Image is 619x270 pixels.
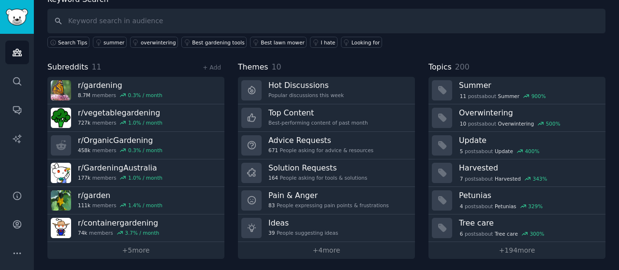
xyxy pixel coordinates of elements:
a: I hate [310,37,338,48]
span: 11 [92,62,102,71]
a: r/garden111kmembers1.4% / month [47,187,224,214]
span: 8.7M [78,92,90,99]
div: members [78,202,162,209]
span: Petunias [495,203,516,210]
div: post s about [459,174,548,183]
h3: Update [459,135,599,145]
h3: r/ OrganicGardening [78,135,162,145]
div: post s about [459,92,546,100]
div: 900 % [531,93,546,99]
div: Best gardening tools [192,39,245,46]
span: 10 [272,62,281,71]
a: Petunias4postsaboutPetunias329% [428,187,605,214]
a: r/GardeningAustralia177kmembers1.0% / month [47,159,224,187]
a: r/OrganicGardening458kmembers0.3% / month [47,132,224,159]
h3: Top Content [268,108,368,118]
div: Popular discussions this week [268,92,344,99]
h3: r/ vegetablegardening [78,108,162,118]
div: members [78,174,162,181]
span: Topics [428,61,452,73]
a: Best gardening tools [181,37,247,48]
div: People suggesting ideas [268,229,338,236]
a: Update5postsaboutUpdate400% [428,132,605,159]
span: 39 [268,229,275,236]
h3: Harvested [459,163,599,173]
img: gardening [51,80,71,100]
h3: Advice Requests [268,135,373,145]
a: Best lawn mower [250,37,307,48]
span: Themes [238,61,268,73]
span: 11 [460,93,466,99]
a: overwintering [130,37,178,48]
span: Subreddits [47,61,88,73]
div: 1.0 % / month [128,174,162,181]
a: Pain & Anger83People expressing pain points & frustrations [238,187,415,214]
h3: Solution Requests [268,163,367,173]
div: 300 % [530,230,544,237]
span: Tree care [495,230,518,237]
button: Search Tips [47,37,89,48]
span: 164 [268,174,278,181]
span: 111k [78,202,90,209]
a: Solution Requests164People asking for tools & solutions [238,159,415,187]
div: members [78,92,162,99]
a: +4more [238,242,415,259]
span: 7 [460,175,463,182]
h3: Pain & Anger [268,190,389,200]
div: 343 % [532,175,547,182]
div: post s about [459,202,544,211]
span: 83 [268,202,275,209]
div: members [78,119,162,126]
h3: Petunias [459,190,599,200]
a: Summer11postsaboutSummer900% [428,77,605,104]
a: Hot DiscussionsPopular discussions this week [238,77,415,104]
h3: r/ garden [78,190,162,200]
span: 74k [78,229,87,236]
h3: Overwintering [459,108,599,118]
a: Tree care6postsaboutTree care300% [428,214,605,242]
div: members [78,147,162,154]
div: 500 % [546,120,560,127]
a: +194more [428,242,605,259]
input: Keyword search in audience [47,9,605,33]
span: 6 [460,230,463,237]
div: 1.0 % / month [128,119,162,126]
div: 400 % [525,148,539,155]
div: 3.7 % / month [125,229,159,236]
a: Overwintering10postsaboutOverwintering500% [428,104,605,132]
img: vegetablegardening [51,108,71,128]
span: 177k [78,174,90,181]
div: I hate [321,39,335,46]
span: 5 [460,148,463,155]
a: Advice Requests671People asking for advice & resources [238,132,415,159]
h3: r/ GardeningAustralia [78,163,162,173]
div: People asking for tools & solutions [268,174,367,181]
a: r/vegetablegardening727kmembers1.0% / month [47,104,224,132]
span: 200 [455,62,470,71]
a: Harvested7postsaboutHarvested343% [428,159,605,187]
h3: r/ containergardening [78,218,159,228]
img: GardeningAustralia [51,163,71,183]
div: Looking for [352,39,380,46]
div: overwintering [141,39,176,46]
h3: Ideas [268,218,338,228]
a: r/gardening8.7Mmembers0.3% / month [47,77,224,104]
span: 10 [460,120,466,127]
div: summer [103,39,124,46]
span: Summer [498,93,520,99]
div: members [78,229,159,236]
img: GummySearch logo [6,9,28,26]
span: Update [495,148,513,155]
img: containergardening [51,218,71,238]
img: garden [51,190,71,211]
a: Top ContentBest-performing content of past month [238,104,415,132]
h3: Summer [459,80,599,90]
div: Best lawn mower [261,39,305,46]
div: 329 % [528,203,543,210]
div: People expressing pain points & frustrations [268,202,389,209]
span: 671 [268,147,278,154]
div: post s about [459,119,561,128]
span: 4 [460,203,463,210]
a: Ideas39People suggesting ideas [238,214,415,242]
a: +5more [47,242,224,259]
